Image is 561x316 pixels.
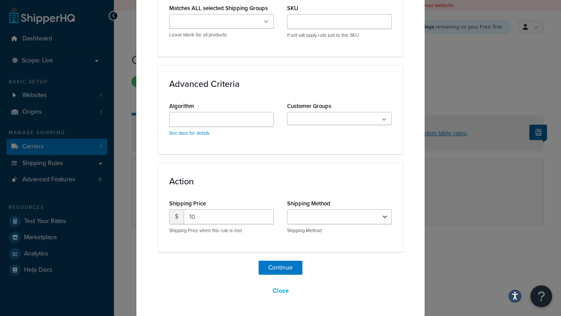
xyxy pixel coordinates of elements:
button: Close [267,284,295,298]
label: Algorithm [169,103,194,109]
label: SKU [287,5,298,11]
label: Matches ALL selected Shipping Groups [169,5,268,11]
h3: Advanced Criteria [169,79,392,89]
h3: Action [169,176,392,186]
p: Shipping Price when this rule is met [169,227,274,234]
p: If set will apply rate just to this SKU [287,32,392,39]
button: Continue [259,261,302,275]
span: $ [169,209,184,224]
label: Customer Groups [287,103,331,109]
a: See docs for details [169,129,209,136]
label: Shipping Method [287,200,330,207]
p: Shipping Method [287,227,392,234]
label: Shipping Price [169,200,206,207]
p: Leave blank for all products [169,32,274,38]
